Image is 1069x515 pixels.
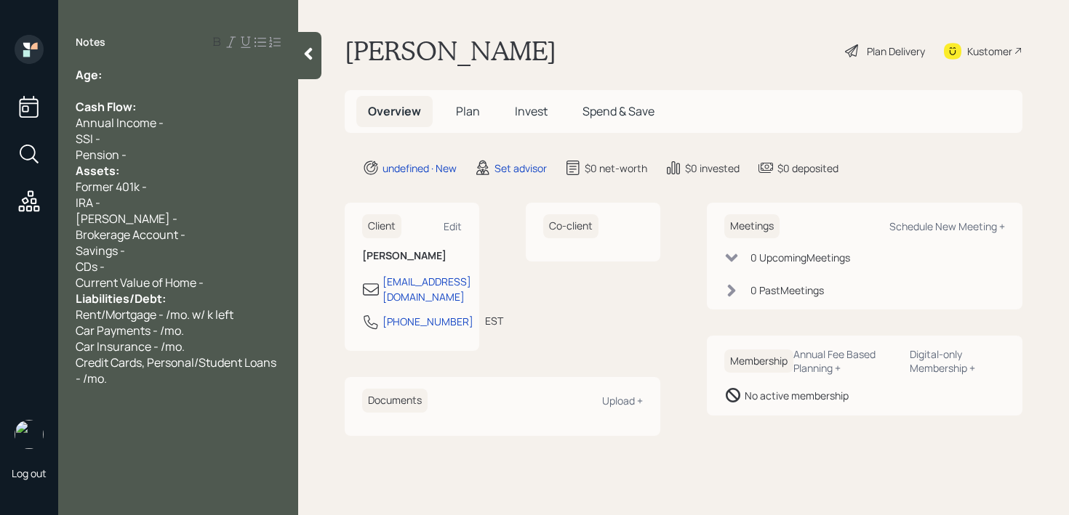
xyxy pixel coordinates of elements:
span: Car Payments - /mo. [76,323,184,338]
div: Set advisor [495,161,547,176]
h6: Client [362,214,401,238]
div: $0 invested [685,161,740,176]
span: Annual Income - [76,115,164,131]
div: Schedule New Meeting + [889,219,1005,233]
span: [PERSON_NAME] - [76,211,177,227]
h6: Documents [362,389,428,413]
div: No active membership [745,388,849,403]
span: Spend & Save [582,103,654,119]
span: Rent/Mortgage - /mo. w/ k left [76,307,233,323]
div: Log out [12,466,47,480]
div: $0 deposited [777,161,838,176]
img: retirable_logo.png [15,420,44,449]
span: Pension - [76,147,127,163]
span: Invest [515,103,548,119]
span: Credit Cards, Personal/Student Loans - /mo. [76,354,279,386]
div: Digital-only Membership + [910,347,1005,375]
h6: Co-client [543,214,598,238]
span: Former 401k - [76,179,147,195]
span: Cash Flow: [76,99,136,115]
h1: [PERSON_NAME] [345,35,556,67]
div: Kustomer [967,44,1012,59]
span: Car Insurance - /mo. [76,338,185,354]
span: IRA - [76,195,100,211]
span: Current Value of Home - [76,275,204,291]
span: Liabilities/Debt: [76,291,166,307]
span: CDs - [76,259,105,275]
span: Plan [456,103,480,119]
div: Plan Delivery [867,44,925,59]
div: EST [485,313,503,328]
div: undefined · New [383,161,457,176]
div: [PHONE_NUMBER] [383,314,473,329]
div: Edit [444,219,462,233]
span: SSI - [76,131,100,147]
span: Savings - [76,243,125,259]
span: Overview [368,103,421,119]
div: 0 Upcoming Meeting s [750,250,850,265]
div: $0 net-worth [585,161,647,176]
h6: Membership [724,349,793,373]
span: Age: [76,67,102,83]
h6: Meetings [724,214,780,238]
div: Annual Fee Based Planning + [793,347,898,375]
div: Upload + [602,394,643,407]
h6: [PERSON_NAME] [362,250,462,262]
div: 0 Past Meeting s [750,283,824,298]
span: Assets: [76,163,119,179]
span: Brokerage Account - [76,227,185,243]
div: [EMAIL_ADDRESS][DOMAIN_NAME] [383,274,471,304]
label: Notes [76,35,105,49]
